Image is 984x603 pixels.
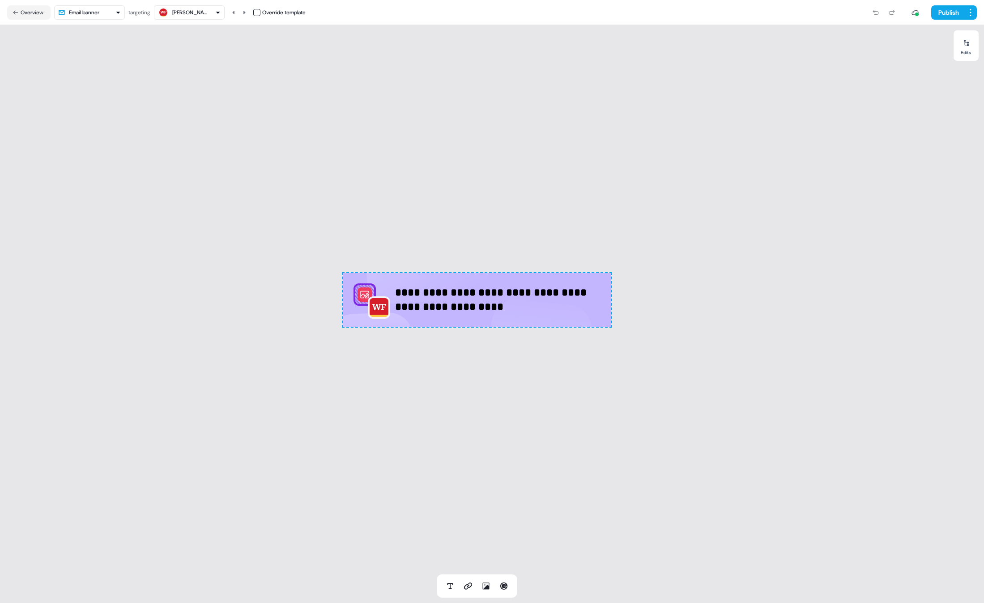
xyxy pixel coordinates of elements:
div: Override template [262,8,306,17]
button: Publish [931,5,964,20]
div: Email banner [69,8,99,17]
button: Edits [954,36,979,55]
button: [PERSON_NAME] Fargo [154,5,225,20]
div: [PERSON_NAME] Fargo [172,8,208,17]
div: targeting [128,8,150,17]
button: Overview [7,5,51,20]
